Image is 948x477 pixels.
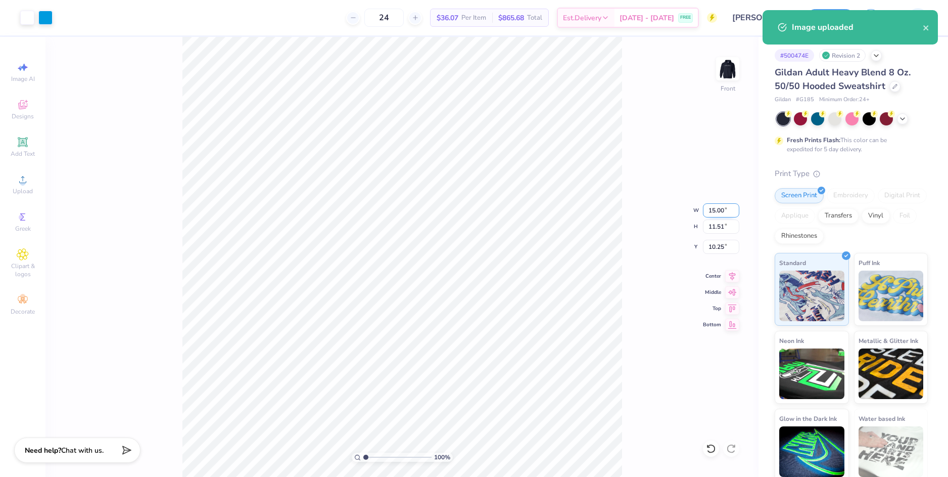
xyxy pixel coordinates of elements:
[779,257,806,268] span: Standard
[364,9,404,27] input: – –
[775,49,814,62] div: # 500474E
[862,208,890,224] div: Vinyl
[15,225,31,233] span: Greek
[437,13,458,23] span: $36.07
[859,257,880,268] span: Puff Ink
[703,321,721,328] span: Bottom
[859,426,924,477] img: Water based Ink
[827,188,875,203] div: Embroidery
[775,66,911,92] span: Gildan Adult Heavy Blend 8 Oz. 50/50 Hooded Sweatshirt
[25,446,61,455] strong: Need help?
[13,187,33,195] span: Upload
[11,308,35,316] span: Decorate
[792,21,923,33] div: Image uploaded
[779,349,844,399] img: Neon Ink
[680,14,691,21] span: FREE
[620,13,674,23] span: [DATE] - [DATE]
[703,289,721,296] span: Middle
[779,271,844,321] img: Standard
[11,150,35,158] span: Add Text
[703,305,721,312] span: Top
[434,453,450,462] span: 100 %
[859,335,918,346] span: Metallic & Glitter Ink
[819,96,870,104] span: Minimum Order: 24 +
[923,21,930,33] button: close
[779,426,844,477] img: Glow in the Dark Ink
[796,96,814,104] span: # G185
[787,136,840,144] strong: Fresh Prints Flash:
[819,49,866,62] div: Revision 2
[775,96,791,104] span: Gildan
[11,75,35,83] span: Image AI
[818,208,859,224] div: Transfers
[12,112,34,120] span: Designs
[878,188,927,203] div: Digital Print
[563,13,601,23] span: Est. Delivery
[859,349,924,399] img: Metallic & Glitter Ink
[893,208,917,224] div: Foil
[703,273,721,280] span: Center
[859,413,905,424] span: Water based Ink
[498,13,524,23] span: $865.68
[859,271,924,321] img: Puff Ink
[787,136,911,154] div: This color can be expedited for 5 day delivery.
[775,188,824,203] div: Screen Print
[61,446,104,455] span: Chat with us.
[779,413,837,424] span: Glow in the Dark Ink
[725,8,799,28] input: Untitled Design
[775,208,815,224] div: Applique
[461,13,486,23] span: Per Item
[527,13,542,23] span: Total
[775,229,824,244] div: Rhinestones
[721,84,735,93] div: Front
[5,262,40,278] span: Clipart & logos
[779,335,804,346] span: Neon Ink
[775,168,928,180] div: Print Type
[718,59,738,79] img: Front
